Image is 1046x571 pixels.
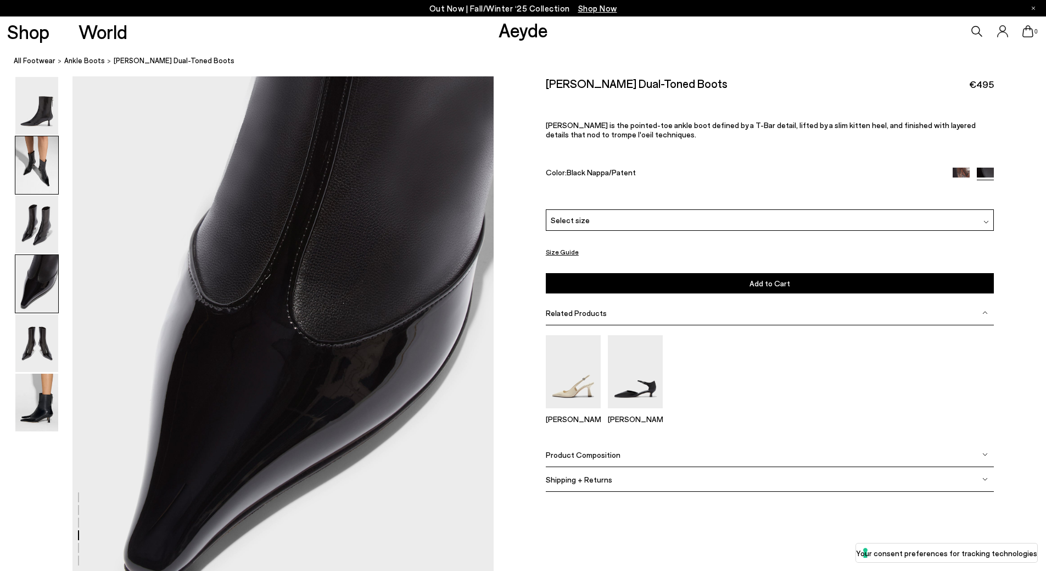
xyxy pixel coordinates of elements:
img: Sila Dual-Toned Boots - Image 1 [15,77,58,135]
a: Aeyde [499,18,548,41]
a: 0 [1022,25,1033,37]
a: Tillie Ankle Strap Pumps [PERSON_NAME] [608,401,663,424]
span: Select size [551,214,590,226]
span: Black Nappa/Patent [567,168,636,177]
p: [PERSON_NAME] [608,414,663,424]
a: ankle boots [64,55,105,66]
img: Sila Dual-Toned Boots - Image 2 [15,136,58,194]
span: Navigate to /collections/new-in [578,3,617,13]
nav: breadcrumb [14,46,1046,76]
img: Fernanda Slingback Pumps [546,335,601,408]
h2: [PERSON_NAME] Dual-Toned Boots [546,76,728,90]
a: Shop [7,22,49,41]
img: svg%3E [982,476,988,482]
div: Color: [546,168,938,180]
button: Add to Cart [546,273,994,293]
span: Shipping + Returns [546,475,612,484]
span: [PERSON_NAME] Dual-Toned Boots [114,55,234,66]
span: ankle boots [64,56,105,65]
span: Related Products [546,308,607,318]
a: World [79,22,127,41]
span: Add to Cart [749,279,790,288]
img: Sila Dual-Toned Boots - Image 5 [15,314,58,372]
span: 0 [1033,29,1039,35]
img: Sila Dual-Toned Boots - Image 4 [15,255,58,313]
a: Fernanda Slingback Pumps [PERSON_NAME] [546,401,601,424]
label: Your consent preferences for tracking technologies [856,547,1037,559]
a: All Footwear [14,55,55,66]
p: [PERSON_NAME] [546,414,601,424]
span: Product Composition [546,450,620,459]
img: Sila Dual-Toned Boots - Image 3 [15,196,58,253]
img: Sila Dual-Toned Boots - Image 6 [15,374,58,431]
img: svg%3E [982,452,988,457]
img: svg%3E [982,310,988,315]
img: Tillie Ankle Strap Pumps [608,335,663,408]
p: Out Now | Fall/Winter ‘25 Collection [429,2,617,15]
button: Size Guide [546,245,579,259]
img: svg%3E [983,219,989,225]
span: €495 [969,77,994,91]
p: [PERSON_NAME] is the pointed-toe ankle boot defined by a T-Bar detail, lifted by a slim kitten he... [546,120,994,139]
button: Your consent preferences for tracking technologies [856,544,1037,562]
